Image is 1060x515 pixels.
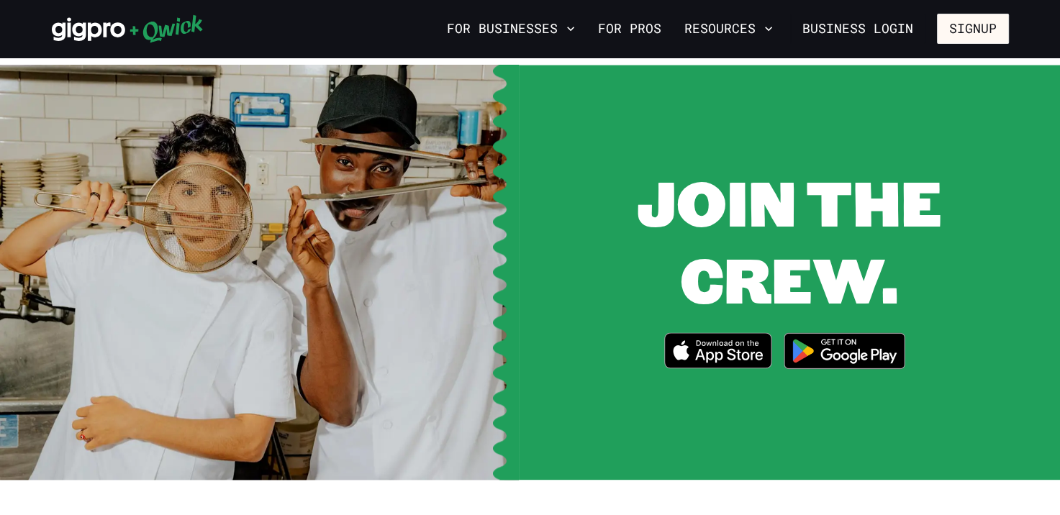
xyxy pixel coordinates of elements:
button: Resources [679,17,779,41]
a: Business Login [790,14,925,44]
a: For Pros [592,17,667,41]
button: Signup [937,14,1009,44]
span: JOIN THE CREW. [637,160,942,321]
img: Get it on Google Play [775,324,915,378]
a: Download on the App Store [664,332,772,373]
button: For Businesses [441,17,581,41]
